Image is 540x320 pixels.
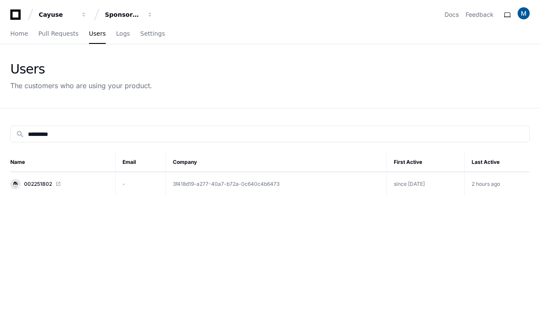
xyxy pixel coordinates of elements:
a: Users [89,24,106,44]
a: Docs [445,10,459,19]
a: 002251802 [10,179,108,189]
span: Pull Requests [38,31,78,36]
img: 6.svg [11,180,19,188]
th: Name [10,153,115,172]
a: Settings [140,24,165,44]
div: Sponsored Projects (SP4) [105,10,142,19]
button: Feedback [466,10,494,19]
th: Last Active [465,153,530,172]
div: The customers who are using your product. [10,80,152,91]
button: Sponsored Projects (SP4) [101,7,156,22]
img: ACg8ocIP6NOe63gu5aWP0iOmfx0JjCltLvMTh3DA9m3QIuxEgk-hQg=s96-c [518,7,530,19]
span: 002251802 [24,181,52,188]
th: Email [115,153,166,172]
span: Home [10,31,28,36]
td: since [DATE] [387,172,465,197]
div: Cayuse [39,10,76,19]
a: Home [10,24,28,44]
mat-icon: search [16,130,25,138]
span: Users [89,31,106,36]
th: First Active [387,153,465,172]
th: Company [166,153,387,172]
a: Pull Requests [38,24,78,44]
iframe: Open customer support [512,292,536,315]
a: Logs [116,24,130,44]
td: - [115,172,166,197]
span: Settings [140,31,165,36]
span: Logs [116,31,130,36]
button: Cayuse [35,7,90,22]
td: 2 hours ago [465,172,530,197]
td: 3f418d19-a277-40a7-b72a-0c640c4b6473 [166,172,387,197]
div: Users [10,62,152,77]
